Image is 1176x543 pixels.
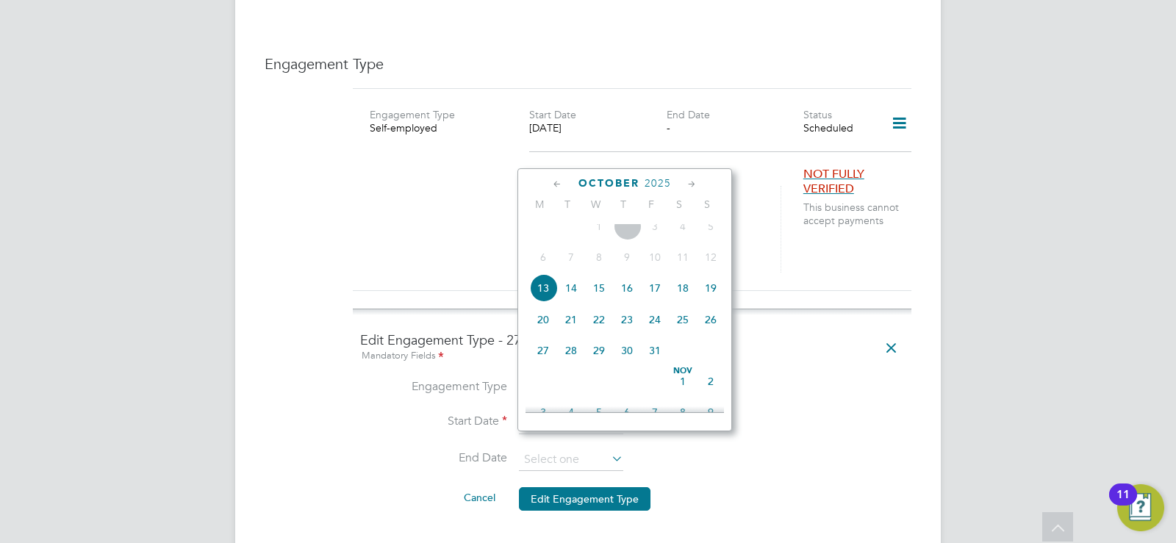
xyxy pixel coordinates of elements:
span: T [609,198,637,211]
span: 14 [557,274,585,302]
span: W [581,198,609,211]
span: 2 [697,367,725,395]
span: 9 [697,398,725,426]
span: 4 [669,212,697,240]
span: F [637,198,665,211]
span: 30 [613,337,641,364]
span: 24 [641,306,669,334]
span: 11 [669,243,697,271]
button: Edit Engagement Type [519,487,650,511]
label: End Date [667,108,710,121]
span: 4 [557,398,585,426]
span: 13 [529,274,557,302]
div: Mandatory Fields [360,348,904,364]
span: 5 [697,212,725,240]
span: 3 [641,212,669,240]
input: Select one [519,449,623,471]
span: 25 [669,306,697,334]
span: 7 [557,243,585,271]
div: - [667,121,803,134]
span: 15 [585,274,613,302]
span: M [526,198,553,211]
span: 2 [613,212,641,240]
h4: Edit Engagement Type - 277934 [360,331,904,364]
span: 6 [529,243,557,271]
label: End Date [360,450,507,466]
button: Open Resource Center, 11 new notifications [1117,484,1164,531]
span: 21 [557,306,585,334]
span: 20 [529,306,557,334]
label: Engagement Type Profile [529,167,646,180]
span: 16 [613,274,641,302]
span: 29 [585,337,613,364]
span: 10 [641,243,669,271]
span: T [553,198,581,211]
span: 18 [669,274,697,302]
span: 22 [585,306,613,334]
label: Engagement Type [360,379,507,395]
span: 26 [697,306,725,334]
span: 6 [613,398,641,426]
h3: Engagement Type [265,54,911,73]
span: 8 [585,243,613,271]
span: 3 [529,398,557,426]
span: 27 [529,337,557,364]
span: 31 [641,337,669,364]
span: S [665,198,693,211]
div: Scheduled [803,121,872,134]
span: 9 [613,243,641,271]
span: Nov [669,367,697,375]
span: NOT FULLY VERIFIED [803,167,864,197]
span: S [693,198,721,211]
span: 12 [697,243,725,271]
span: 8 [669,398,697,426]
span: 19 [697,274,725,302]
div: [DATE] [529,121,666,134]
span: 17 [641,274,669,302]
button: Cancel [452,486,507,509]
label: Engagement Type [370,108,455,121]
span: 23 [613,306,641,334]
span: This business cannot accept payments [803,201,917,227]
span: 5 [585,398,613,426]
span: 1 [585,212,613,240]
label: Status [803,108,832,121]
span: 28 [557,337,585,364]
label: Start Date [529,108,576,121]
span: 2025 [645,177,671,190]
label: Start Date [360,414,507,429]
div: Self-employed [370,121,506,134]
span: 7 [641,398,669,426]
span: 1 [669,367,697,395]
div: 11 [1116,495,1130,514]
span: October [578,177,639,190]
